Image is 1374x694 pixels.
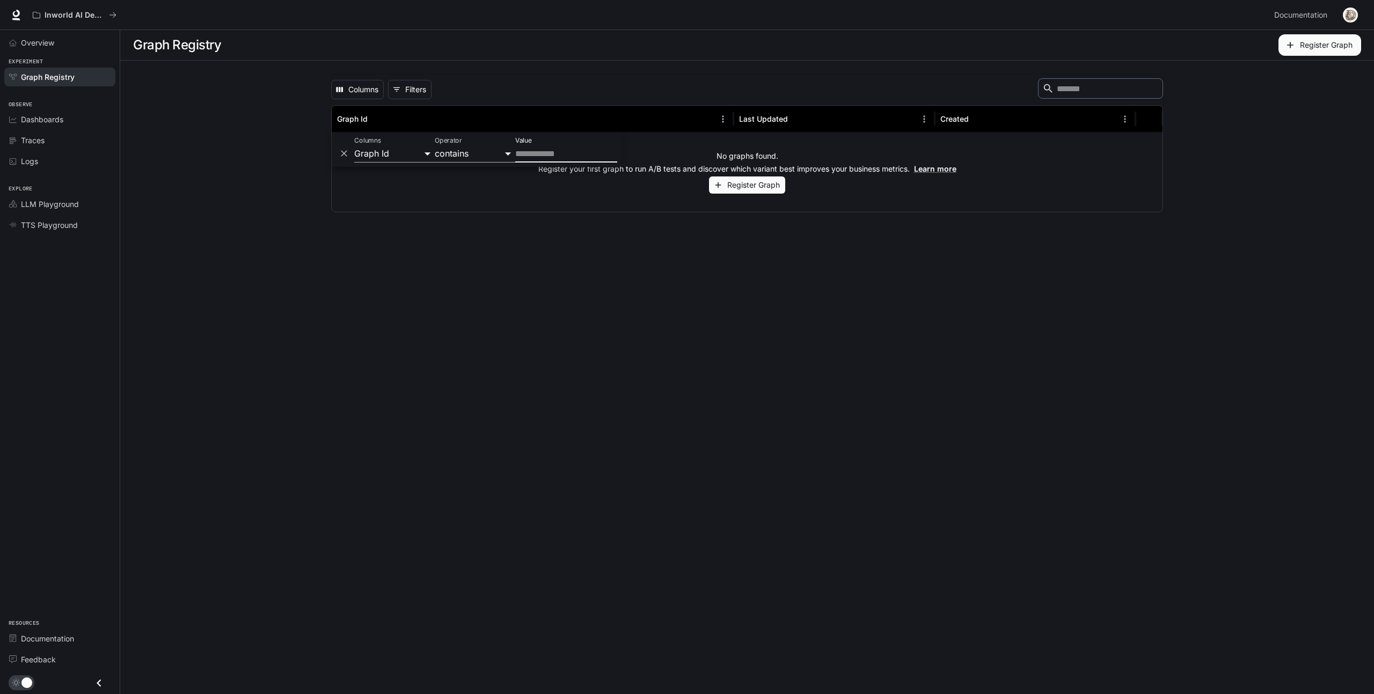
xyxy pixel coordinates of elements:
[970,111,986,127] button: Sort
[515,136,532,145] label: Value
[1278,34,1361,56] button: Register Graph
[1038,78,1163,101] div: Search
[4,152,115,171] a: Logs
[337,114,368,123] div: Graph Id
[28,4,121,26] button: All workspaces
[369,111,385,127] button: Sort
[538,164,956,174] p: Register your first graph to run A/B tests and discover which variant best improves your business...
[1274,9,1327,22] span: Documentation
[21,676,32,688] span: Dark mode toggle
[21,37,54,48] span: Overview
[336,145,352,161] button: Delete
[4,131,115,150] a: Traces
[1343,8,1358,23] img: User avatar
[21,654,56,665] span: Feedback
[435,145,515,163] div: contains
[354,136,381,145] label: Columns
[21,114,63,125] span: Dashboards
[4,68,115,86] a: Graph Registry
[1270,4,1335,26] a: Documentation
[21,71,75,83] span: Graph Registry
[21,198,79,210] span: LLM Playground
[4,110,115,129] a: Dashboards
[4,629,115,648] a: Documentation
[435,136,462,145] label: Operator
[4,216,115,234] a: TTS Playground
[21,219,78,231] span: TTS Playground
[133,34,221,56] h1: Graph Registry
[4,195,115,213] a: LLM Playground
[717,151,778,161] p: No graphs found.
[21,156,38,167] span: Logs
[388,80,432,99] button: Show filters
[789,111,805,127] button: Sort
[332,132,622,167] div: Show filters
[4,650,115,669] a: Feedback
[87,672,111,694] button: Close drawer
[354,145,435,163] div: Graph Id
[1340,4,1361,26] button: User avatar
[916,111,932,127] button: Menu
[331,80,384,99] button: Select columns
[21,633,74,644] span: Documentation
[709,176,785,194] button: Register Graph
[45,11,105,20] p: Inworld AI Demos
[1117,111,1133,127] button: Menu
[940,114,969,123] div: Created
[914,164,956,173] a: Learn more
[21,135,45,146] span: Traces
[739,114,788,123] div: Last Updated
[4,33,115,52] a: Overview
[715,111,731,127] button: Menu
